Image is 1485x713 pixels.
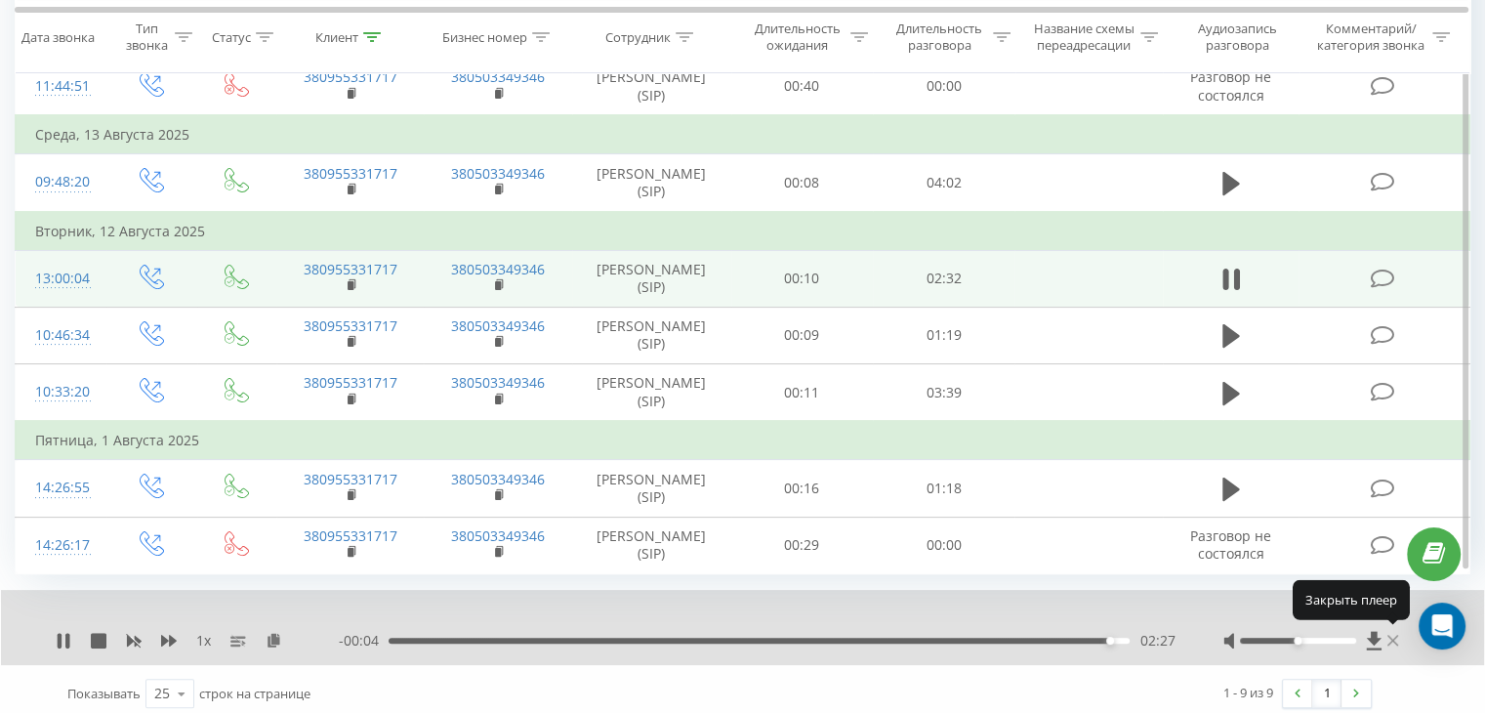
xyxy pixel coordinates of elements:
[873,364,1014,422] td: 03:39
[1223,683,1273,702] div: 1 - 9 из 9
[572,460,731,517] td: [PERSON_NAME] (SIP)
[304,316,397,335] a: 380955331717
[572,517,731,573] td: [PERSON_NAME] (SIP)
[749,21,846,54] div: Длительность ожидания
[1312,680,1341,707] a: 1
[451,373,545,392] a: 380503349346
[572,307,731,363] td: [PERSON_NAME] (SIP)
[212,28,251,45] div: Статус
[731,154,873,212] td: 00:08
[123,21,169,54] div: Тип звонка
[35,526,87,565] div: 14:26:17
[67,685,141,702] span: Показывать
[451,316,545,335] a: 380503349346
[451,164,545,183] a: 380503349346
[451,470,545,488] a: 380503349346
[1033,21,1135,54] div: Название схемы переадресации
[442,28,527,45] div: Бизнес номер
[199,685,310,702] span: строк на странице
[304,470,397,488] a: 380955331717
[196,631,211,650] span: 1 x
[304,67,397,86] a: 380955331717
[873,154,1014,212] td: 04:02
[1419,603,1465,650] div: Open Intercom Messenger
[731,460,873,517] td: 00:16
[873,517,1014,573] td: 00:00
[873,58,1014,115] td: 00:00
[35,373,87,411] div: 10:33:20
[1190,526,1271,563] span: Разговор не состоялся
[315,28,358,45] div: Клиент
[451,260,545,278] a: 380503349346
[731,517,873,573] td: 00:29
[35,316,87,355] div: 10:46:34
[339,631,389,650] span: - 00:04
[1293,580,1410,619] div: Закрыть плеер
[731,307,873,363] td: 00:09
[304,373,397,392] a: 380955331717
[873,250,1014,307] td: 02:32
[16,421,1470,460] td: Пятница, 1 Августа 2025
[35,469,87,507] div: 14:26:55
[731,58,873,115] td: 00:40
[35,260,87,298] div: 13:00:04
[1294,637,1301,645] div: Accessibility label
[572,250,731,307] td: [PERSON_NAME] (SIP)
[572,154,731,212] td: [PERSON_NAME] (SIP)
[16,115,1470,154] td: Среда, 13 Августа 2025
[21,28,95,45] div: Дата звонка
[572,58,731,115] td: [PERSON_NAME] (SIP)
[605,28,671,45] div: Сотрудник
[1139,631,1175,650] span: 02:27
[16,212,1470,251] td: Вторник, 12 Августа 2025
[1313,21,1427,54] div: Комментарий/категория звонка
[35,67,87,105] div: 11:44:51
[1106,637,1114,645] div: Accessibility label
[304,164,397,183] a: 380955331717
[1190,67,1271,104] span: Разговор не состоялся
[451,67,545,86] a: 380503349346
[1180,21,1295,54] div: Аудиозапись разговора
[304,260,397,278] a: 380955331717
[873,307,1014,363] td: 01:19
[731,250,873,307] td: 00:10
[451,526,545,545] a: 380503349346
[304,526,397,545] a: 380955331717
[890,21,988,54] div: Длительность разговора
[35,163,87,201] div: 09:48:20
[572,364,731,422] td: [PERSON_NAME] (SIP)
[873,460,1014,517] td: 01:18
[154,684,170,703] div: 25
[731,364,873,422] td: 00:11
